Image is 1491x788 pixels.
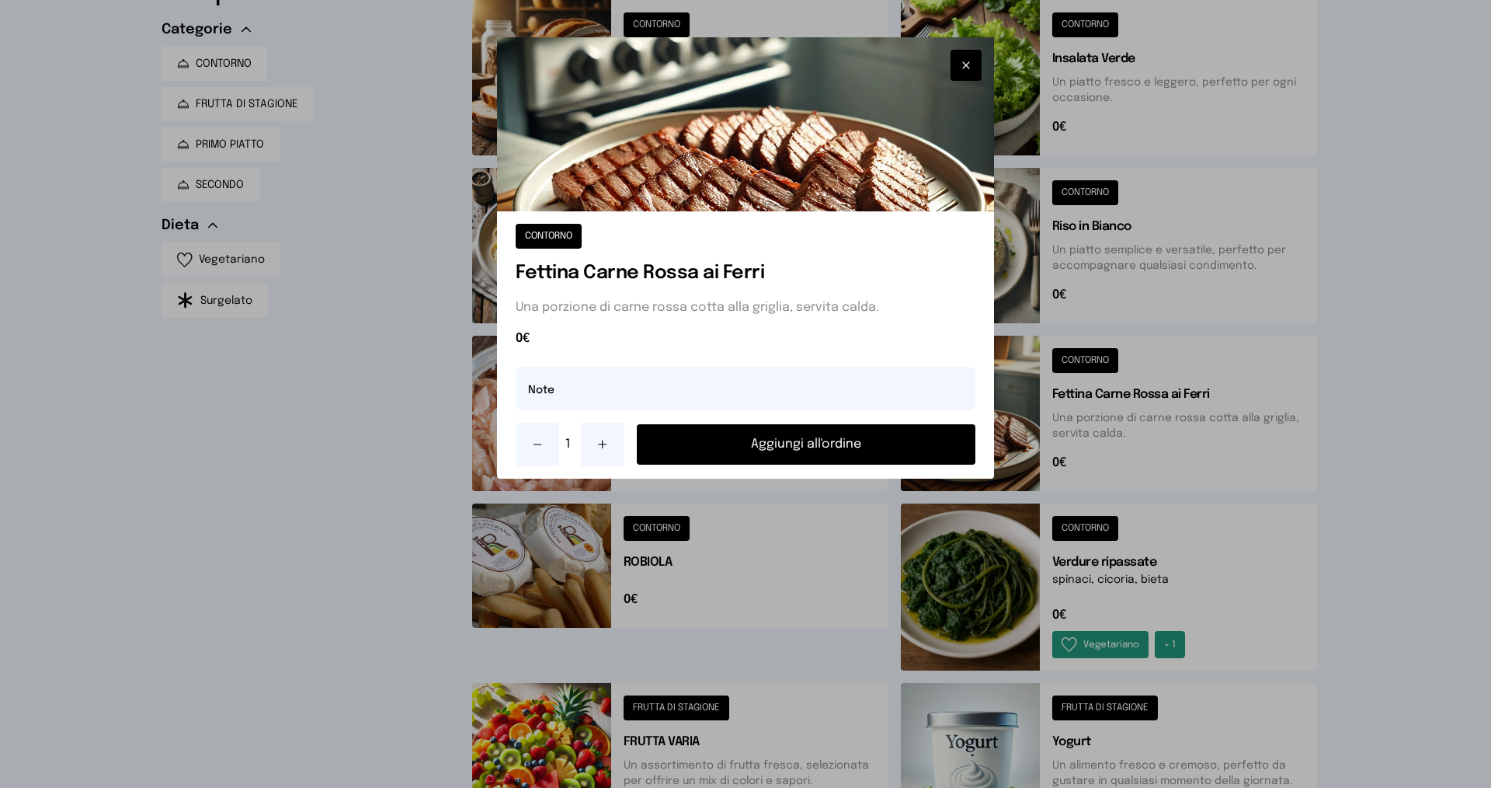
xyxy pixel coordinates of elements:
[497,37,994,211] img: Fettina Carne Rossa ai Ferri
[516,261,975,286] h1: Fettina Carne Rossa ai Ferri
[516,298,975,317] p: Una porzione di carne rossa cotta alla griglia, servita calda.
[516,224,582,249] button: CONTORNO
[516,329,975,348] span: 0€
[637,424,975,465] button: Aggiungi all'ordine
[565,435,575,454] span: 1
